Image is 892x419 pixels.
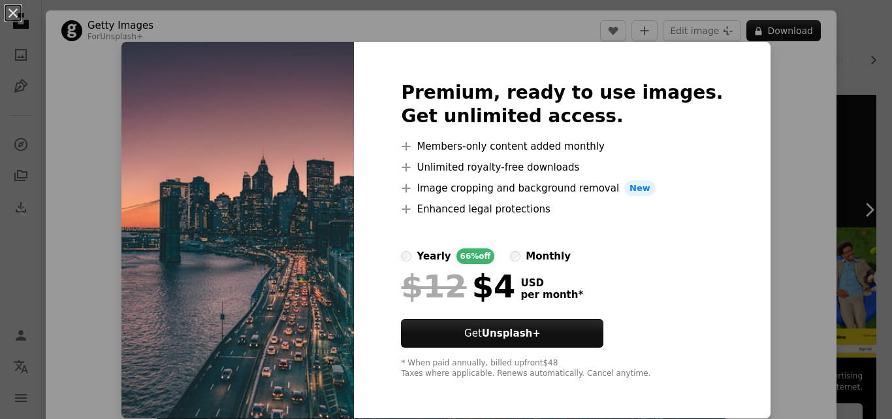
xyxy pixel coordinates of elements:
[401,358,723,379] div: * When paid annually, billed upfront $48 Taxes where applicable. Renews automatically. Cancel any...
[520,277,583,289] span: USD
[401,81,723,128] h2: Premium, ready to use images. Get unlimited access.
[510,251,520,261] input: monthly
[401,269,515,303] div: $4
[401,180,723,196] li: Image cropping and background removal
[520,289,583,301] span: per month *
[624,180,656,196] span: New
[401,251,411,261] input: yearly66%off
[401,159,723,175] li: Unlimited royalty-free downloads
[401,269,466,303] span: $12
[417,248,451,264] div: yearly
[121,42,354,418] img: premium_photo-1697730150275-dba1cfe8af9c
[401,139,723,154] li: Members-only content added monthly
[482,327,541,339] strong: Unsplash+
[456,248,495,264] div: 66% off
[401,319,603,348] button: GetUnsplash+
[526,248,571,264] div: monthly
[401,201,723,217] li: Enhanced legal protections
